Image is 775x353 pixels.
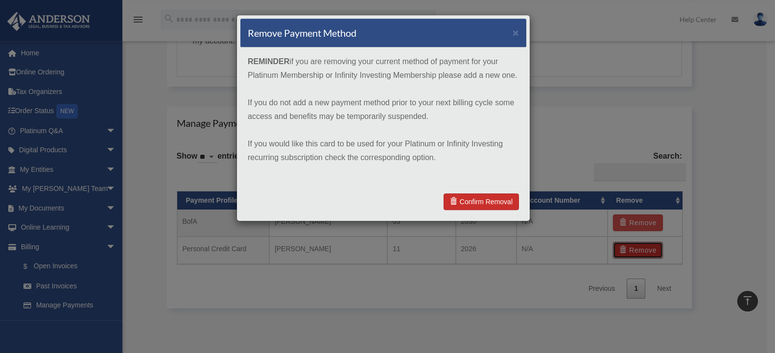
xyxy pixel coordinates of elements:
p: If you do not add a new payment method prior to your next billing cycle some access and benefits ... [248,96,519,123]
button: × [513,27,519,38]
p: If you would like this card to be used for your Platinum or Infinity Investing recurring subscrip... [248,137,519,165]
div: if you are removing your current method of payment for your Platinum Membership or Infinity Inves... [240,47,526,186]
h4: Remove Payment Method [248,26,356,40]
strong: REMINDER [248,57,289,66]
a: Confirm Removal [444,193,519,210]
